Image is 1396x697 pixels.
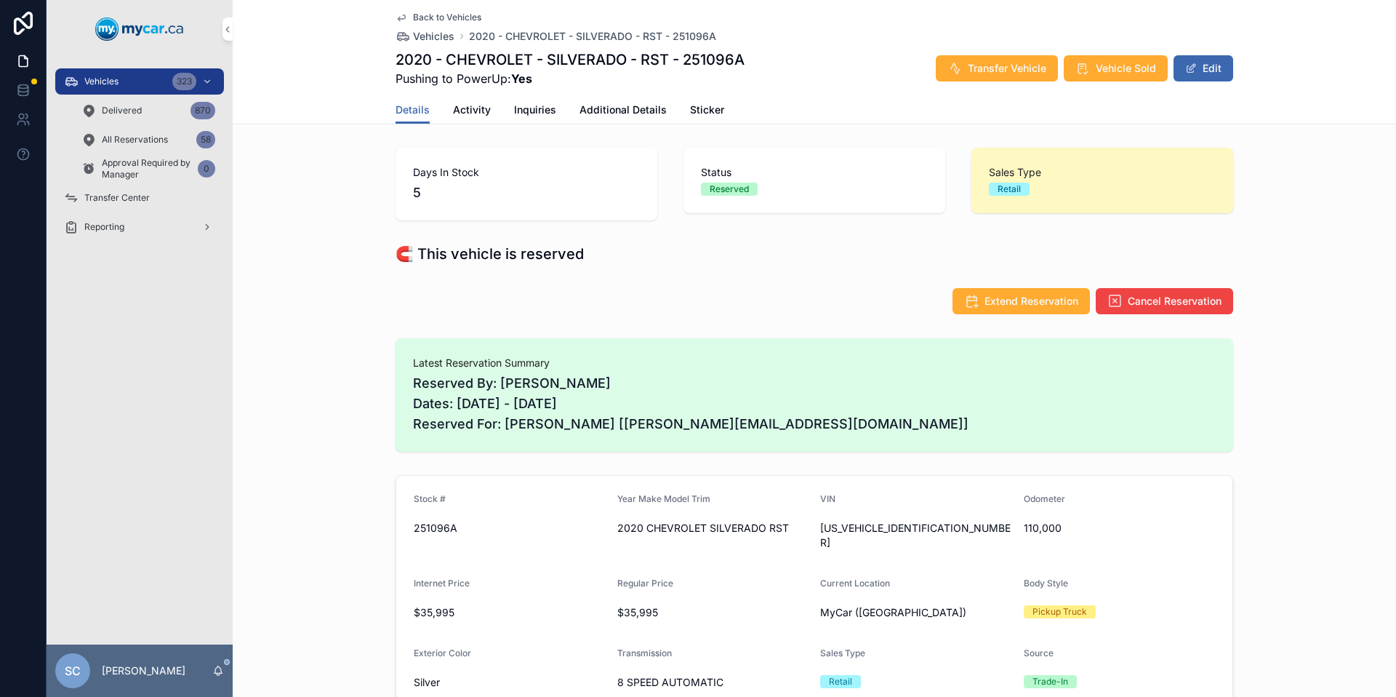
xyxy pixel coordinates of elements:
[73,97,224,124] a: Delivered870
[102,105,142,116] span: Delivered
[55,214,224,240] a: Reporting
[984,294,1078,308] span: Extend Reservation
[1024,521,1216,535] span: 110,000
[690,97,724,126] a: Sticker
[710,183,749,196] div: Reserved
[1032,675,1068,688] div: Trade-In
[936,55,1058,81] button: Transfer Vehicle
[1024,578,1068,589] span: Body Style
[453,97,491,126] a: Activity
[172,73,196,90] div: 323
[413,183,640,203] span: 5
[396,97,430,124] a: Details
[413,12,481,23] span: Back to Vehicles
[95,17,184,41] img: App logo
[469,29,716,44] a: 2020 - CHEVROLET - SILVERADO - RST - 251096A
[701,165,928,180] span: Status
[989,165,1216,180] span: Sales Type
[413,373,1216,434] span: Reserved By: [PERSON_NAME] Dates: [DATE] - [DATE] Reserved For: [PERSON_NAME] [[PERSON_NAME][EMAI...
[617,648,672,658] span: Transmission
[1174,55,1233,81] button: Edit
[968,61,1046,76] span: Transfer Vehicle
[820,648,865,658] span: Sales Type
[617,675,809,690] span: 8 SPEED AUTOMATIC
[579,97,667,126] a: Additional Details
[414,521,606,535] span: 251096A
[55,185,224,211] a: Transfer Center
[514,103,556,117] span: Inquiries
[198,160,215,178] div: 0
[820,605,966,620] span: MyCar ([GEOGRAPHIC_DATA])
[952,288,1090,314] button: Extend Reservation
[102,664,185,678] p: [PERSON_NAME]
[396,49,745,70] h1: 2020 - CHEVROLET - SILVERADO - RST - 251096A
[1032,605,1087,618] div: Pickup Truck
[1064,55,1168,81] button: Vehicle Sold
[396,244,584,264] h1: 🧲 This vehicle is reserved
[1096,288,1233,314] button: Cancel Reservation
[65,662,81,680] span: SC
[617,605,809,620] span: $35,995
[579,103,667,117] span: Additional Details
[829,675,852,688] div: Retail
[414,675,440,690] span: Silver
[414,578,470,589] span: Internet Price
[73,156,224,182] a: Approval Required by Manager0
[102,134,168,146] span: All Reservations
[1024,493,1065,504] span: Odometer
[84,221,124,233] span: Reporting
[413,356,1216,370] span: Latest Reservation Summary
[396,12,481,23] a: Back to Vehicles
[73,127,224,153] a: All Reservations58
[396,29,454,44] a: Vehicles
[196,131,215,148] div: 58
[1024,648,1054,658] span: Source
[190,102,215,119] div: 870
[396,103,430,117] span: Details
[84,76,119,87] span: Vehicles
[820,493,835,504] span: VIN
[1096,61,1156,76] span: Vehicle Sold
[453,103,491,117] span: Activity
[617,578,673,589] span: Regular Price
[1128,294,1221,308] span: Cancel Reservation
[47,58,233,259] div: scrollable content
[820,521,1012,550] span: [US_VEHICLE_IDENTIFICATION_NUMBER]
[414,605,606,620] span: $35,995
[514,97,556,126] a: Inquiries
[998,183,1021,196] div: Retail
[690,103,724,117] span: Sticker
[617,521,809,535] span: 2020 CHEVROLET SILVERADO RST
[55,68,224,95] a: Vehicles323
[102,157,192,180] span: Approval Required by Manager
[511,71,532,86] strong: Yes
[84,192,150,204] span: Transfer Center
[617,493,710,504] span: Year Make Model Trim
[414,648,471,658] span: Exterior Color
[414,493,446,504] span: Stock #
[820,578,890,589] span: Current Location
[413,29,454,44] span: Vehicles
[396,70,745,87] span: Pushing to PowerUp:
[413,165,640,180] span: Days In Stock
